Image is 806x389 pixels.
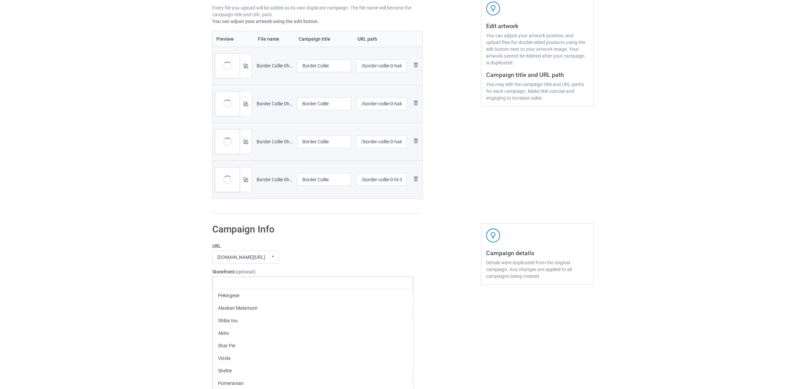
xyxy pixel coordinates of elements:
img: svg+xml;base64,PD94bWwgdmVyc2lvbj0iMS4wIiBlbmNvZGluZz0iVVRGLTgiPz4KPHN2ZyB3aWR0aD0iMTRweCIgaGVpZ2... [244,64,248,68]
th: Campaign title [295,31,354,47]
div: Border Collie 0halo3.png [257,100,292,107]
div: Alaskan Malamute [213,302,413,314]
div: [DOMAIN_NAME][URL] [217,255,265,260]
th: File name [254,31,295,47]
img: svg+xml;base64,PD94bWwgdmVyc2lvbj0iMS4wIiBlbmNvZGluZz0iVVRGLTgiPz4KPHN2ZyB3aWR0aD0iMjhweCIgaGVpZ2... [412,99,420,107]
h1: Campaign Info [212,223,413,236]
img: svg+xml;base64,PD94bWwgdmVyc2lvbj0iMS4wIiBlbmNvZGluZz0iVVRGLTgiPz4KPHN2ZyB3aWR0aD0iMjhweCIgaGVpZ2... [412,175,420,183]
div: Shar Pei [213,339,413,352]
b: You can adjust your artwork using the edit button. [212,19,319,24]
img: svg+xml;base64,PD94bWwgdmVyc2lvbj0iMS4wIiBlbmNvZGluZz0iVVRGLTgiPz4KPHN2ZyB3aWR0aD0iMTRweCIgaGVpZ2... [244,140,248,144]
h3: Edit artwork [486,22,589,30]
img: svg+xml;base64,PD94bWwgdmVyc2lvbj0iMS4wIiBlbmNvZGluZz0iVVRGLTgiPz4KPHN2ZyB3aWR0aD0iMTRweCIgaGVpZ2... [244,102,248,106]
img: svg+xml;base64,PD94bWwgdmVyc2lvbj0iMS4wIiBlbmNvZGluZz0iVVRGLTgiPz4KPHN2ZyB3aWR0aD0iMTRweCIgaGVpZ2... [244,178,248,182]
div: You may edit the campaign title and URL paths for each campaign. Make title concise and engaging ... [486,81,589,101]
div: Border Collie 0hl3.png [257,176,292,183]
span: (optional) [234,269,256,274]
div: Shiba Inu [213,314,413,327]
img: svg+xml;base64,PD94bWwgdmVyc2lvbj0iMS4wIiBlbmNvZGluZz0iVVRGLTgiPz4KPHN2ZyB3aWR0aD0iMjhweCIgaGVpZ2... [412,61,420,69]
img: svg+xml;base64,PD94bWwgdmVyc2lvbj0iMS4wIiBlbmNvZGluZz0iVVRGLTgiPz4KPHN2ZyB3aWR0aD0iNDJweCIgaGVpZ2... [486,1,500,16]
img: svg+xml;base64,PD94bWwgdmVyc2lvbj0iMS4wIiBlbmNvZGluZz0iVVRGLTgiPz4KPHN2ZyB3aWR0aD0iMjhweCIgaGVpZ2... [412,137,420,145]
label: URL [212,243,413,249]
h3: Campaign title and URL path [486,71,589,79]
div: Sheltie [213,364,413,377]
div: Details were duplicated from the original campaign. Any changes are applied to all campaigns bein... [486,259,589,280]
label: Storefront [212,268,413,275]
div: Border Collie 0halo4.png [257,138,292,145]
p: Every file you upload will be added as its own duplicate campaign. The file name will become the ... [212,4,423,18]
div: Akita [213,327,413,339]
div: Vizsla [213,352,413,364]
th: Preview [213,31,254,47]
h3: Campaign details [486,249,589,257]
div: Border Collie 0halo2.png [257,62,292,69]
div: Pekingese [213,289,413,302]
div: You can adjust your artwork position, and upload files for double-sided products using the edit b... [486,32,589,66]
th: URL path [354,31,410,47]
img: svg+xml;base64,PD94bWwgdmVyc2lvbj0iMS4wIiBlbmNvZGluZz0iVVRGLTgiPz4KPHN2ZyB3aWR0aD0iNDJweCIgaGVpZ2... [486,228,500,243]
